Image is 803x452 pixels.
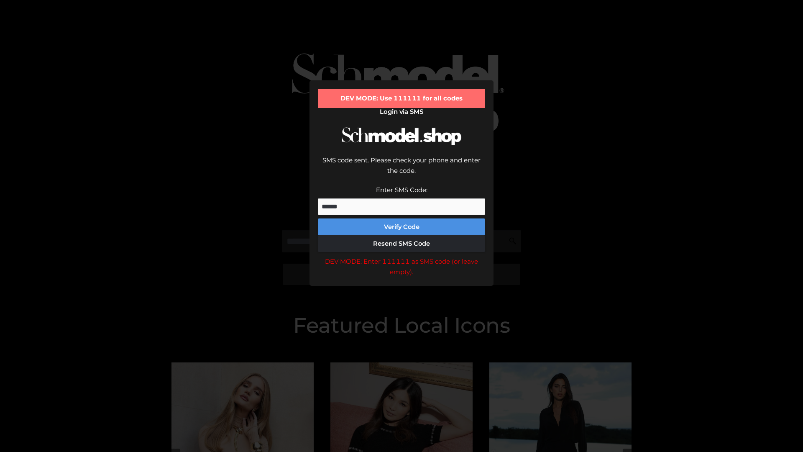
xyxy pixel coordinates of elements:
button: Verify Code [318,218,485,235]
h2: Login via SMS [318,108,485,116]
img: Schmodel Logo [339,120,464,153]
div: DEV MODE: Enter 111111 as SMS code (or leave empty). [318,256,485,277]
div: SMS code sent. Please check your phone and enter the code. [318,155,485,185]
button: Resend SMS Code [318,235,485,252]
label: Enter SMS Code: [376,186,427,194]
div: DEV MODE: Use 111111 for all codes [318,89,485,108]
